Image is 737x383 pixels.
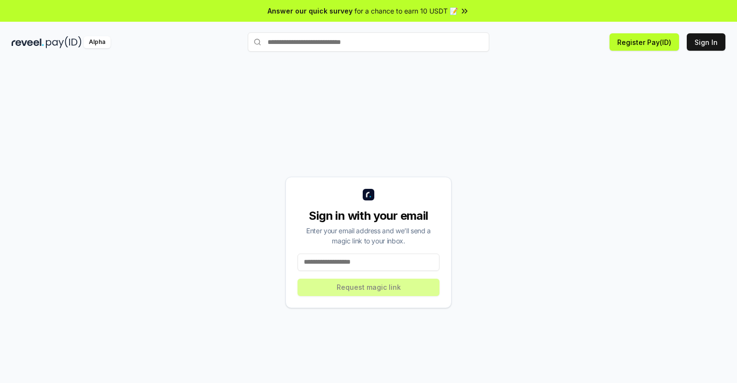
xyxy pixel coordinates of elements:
div: Sign in with your email [298,208,439,224]
button: Register Pay(ID) [609,33,679,51]
div: Enter your email address and we’ll send a magic link to your inbox. [298,226,439,246]
span: Answer our quick survey [268,6,353,16]
span: for a chance to earn 10 USDT 📝 [354,6,458,16]
div: Alpha [84,36,111,48]
img: pay_id [46,36,82,48]
img: logo_small [363,189,374,200]
img: reveel_dark [12,36,44,48]
button: Sign In [687,33,725,51]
